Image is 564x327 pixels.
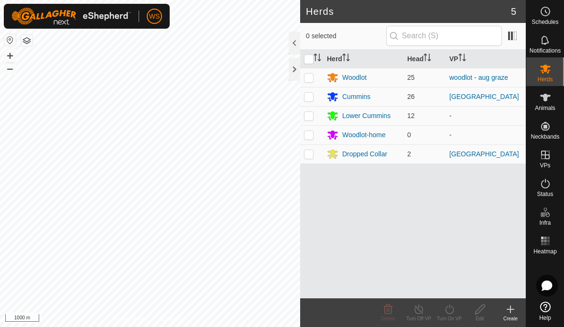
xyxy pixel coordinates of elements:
[530,48,561,54] span: Notifications
[445,106,526,125] td: -
[381,316,395,321] span: Delete
[526,298,564,325] a: Help
[539,220,551,226] span: Infra
[403,50,445,68] th: Head
[445,50,526,68] th: VP
[342,149,387,159] div: Dropped Collar
[531,134,559,140] span: Neckbands
[403,315,434,322] div: Turn Off VP
[342,73,367,83] div: Woodlot
[323,50,403,68] th: Herd
[465,315,495,322] div: Edit
[160,315,188,323] a: Contact Us
[4,63,16,74] button: –
[423,55,431,63] p-sorticon: Activate to sort
[407,74,415,81] span: 25
[449,150,519,158] a: [GEOGRAPHIC_DATA]
[449,93,519,100] a: [GEOGRAPHIC_DATA]
[531,19,558,25] span: Schedules
[533,249,557,254] span: Heatmap
[539,315,551,321] span: Help
[342,55,350,63] p-sorticon: Activate to sort
[537,191,553,197] span: Status
[149,11,160,22] span: WS
[306,6,511,17] h2: Herds
[342,111,390,121] div: Lower Cummins
[537,76,553,82] span: Herds
[314,55,321,63] p-sorticon: Activate to sort
[511,4,516,19] span: 5
[4,50,16,62] button: +
[407,93,415,100] span: 26
[11,8,131,25] img: Gallagher Logo
[306,31,386,41] span: 0 selected
[449,74,508,81] a: woodlot - aug graze
[535,105,555,111] span: Animals
[495,315,526,322] div: Create
[112,315,148,323] a: Privacy Policy
[407,150,411,158] span: 2
[386,26,502,46] input: Search (S)
[407,131,411,139] span: 0
[458,55,466,63] p-sorticon: Activate to sort
[407,112,415,120] span: 12
[342,130,386,140] div: Woodlot-home
[445,125,526,144] td: -
[342,92,370,102] div: Cummins
[21,35,33,46] button: Map Layers
[434,315,465,322] div: Turn On VP
[4,34,16,46] button: Reset Map
[540,163,550,168] span: VPs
